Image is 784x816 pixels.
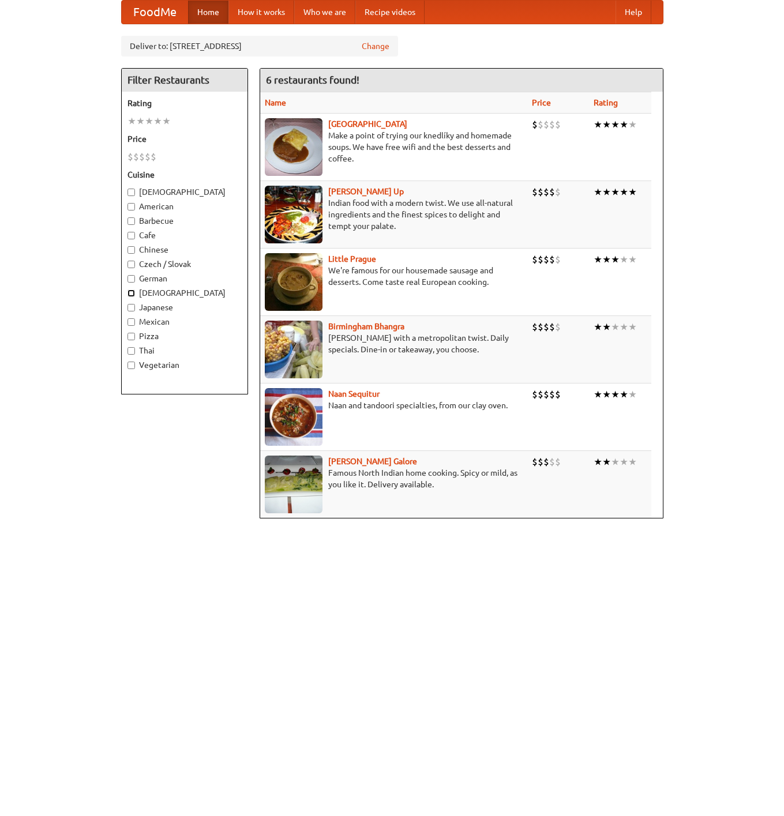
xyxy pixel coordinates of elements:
a: Naan Sequitur [328,389,380,398]
li: ★ [628,186,637,198]
li: ★ [136,115,145,127]
li: ★ [594,118,602,131]
input: American [127,203,135,210]
li: $ [543,118,549,131]
label: Cafe [127,230,242,241]
p: [PERSON_NAME] with a metropolitan twist. Daily specials. Dine-in or takeaway, you choose. [265,332,523,355]
li: $ [555,456,561,468]
li: $ [538,118,543,131]
input: [DEMOGRAPHIC_DATA] [127,289,135,297]
label: German [127,273,242,284]
input: Czech / Slovak [127,261,135,268]
h5: Cuisine [127,169,242,181]
li: $ [538,456,543,468]
input: Vegetarian [127,362,135,369]
a: [PERSON_NAME] Galore [328,457,417,466]
input: Japanese [127,304,135,311]
li: $ [543,253,549,266]
label: Czech / Slovak [127,258,242,270]
a: [GEOGRAPHIC_DATA] [328,119,407,129]
li: ★ [602,253,611,266]
li: ★ [620,388,628,401]
img: currygalore.jpg [265,456,322,513]
li: ★ [594,388,602,401]
label: Vegetarian [127,359,242,371]
li: $ [538,253,543,266]
li: $ [145,151,151,163]
li: $ [543,186,549,198]
li: $ [555,253,561,266]
label: Mexican [127,316,242,328]
input: Pizza [127,333,135,340]
li: ★ [602,321,611,333]
li: $ [549,456,555,468]
li: $ [532,253,538,266]
li: ★ [620,253,628,266]
a: Who we are [294,1,355,24]
li: $ [151,151,156,163]
li: ★ [628,118,637,131]
img: naansequitur.jpg [265,388,322,446]
li: $ [538,321,543,333]
p: Naan and tandoori specialties, from our clay oven. [265,400,523,411]
li: $ [532,321,538,333]
li: ★ [628,456,637,468]
li: $ [133,151,139,163]
li: $ [543,388,549,401]
li: ★ [594,456,602,468]
li: $ [139,151,145,163]
p: Famous North Indian home cooking. Spicy or mild, as you like it. Delivery available. [265,467,523,490]
label: [DEMOGRAPHIC_DATA] [127,287,242,299]
li: $ [543,456,549,468]
a: FoodMe [122,1,188,24]
input: German [127,275,135,283]
li: $ [543,321,549,333]
li: ★ [602,118,611,131]
input: Mexican [127,318,135,326]
a: Recipe videos [355,1,425,24]
img: littleprague.jpg [265,253,322,311]
label: [DEMOGRAPHIC_DATA] [127,186,242,198]
li: ★ [620,456,628,468]
li: ★ [602,388,611,401]
li: ★ [145,115,153,127]
a: Home [188,1,228,24]
h5: Price [127,133,242,145]
li: ★ [594,253,602,266]
h4: Filter Restaurants [122,69,247,92]
a: Birmingham Bhangra [328,322,404,331]
label: Pizza [127,330,242,342]
label: Japanese [127,302,242,313]
input: Chinese [127,246,135,254]
li: $ [555,186,561,198]
label: Chinese [127,244,242,255]
li: $ [532,388,538,401]
li: ★ [611,321,620,333]
li: $ [555,118,561,131]
li: $ [555,388,561,401]
li: ★ [602,456,611,468]
h5: Rating [127,97,242,109]
p: We're famous for our housemade sausage and desserts. Come taste real European cooking. [265,265,523,288]
a: Help [616,1,651,24]
li: ★ [602,186,611,198]
a: Rating [594,98,618,107]
img: curryup.jpg [265,186,322,243]
li: $ [549,118,555,131]
li: $ [538,186,543,198]
ng-pluralize: 6 restaurants found! [266,74,359,85]
li: $ [549,388,555,401]
li: ★ [628,388,637,401]
li: ★ [611,388,620,401]
li: ★ [153,115,162,127]
li: $ [532,118,538,131]
li: ★ [611,186,620,198]
li: $ [532,456,538,468]
li: ★ [594,321,602,333]
label: Barbecue [127,215,242,227]
a: [PERSON_NAME] Up [328,187,404,196]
